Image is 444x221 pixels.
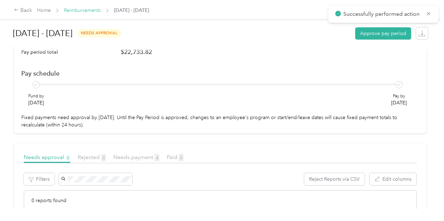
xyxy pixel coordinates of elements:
span: 0 [179,154,184,161]
iframe: Everlance-gr Chat Button Frame [405,182,444,221]
span: [DATE] - [DATE] [114,7,149,14]
h2: Pay schedule [21,70,419,77]
p: [DATE] [28,99,44,106]
p: Pay by [391,93,407,99]
span: Needs payment [113,154,159,160]
span: needs approval [77,29,121,37]
p: Fund by [28,93,44,99]
span: 0 [65,154,70,161]
button: Filters [24,173,55,185]
button: Edit columns [370,173,416,185]
h1: [DATE] - [DATE] [13,25,72,42]
button: Approve pay period [355,27,411,40]
span: Needs approval [24,154,70,160]
a: Reimbursements [64,7,101,13]
div: Back [14,6,32,15]
a: Home [37,7,51,13]
p: Successfully performed action [343,10,421,19]
button: Reject Reports via CSV [304,173,365,185]
div: 0 reports found [24,191,416,210]
span: Paid [167,154,184,160]
span: Rejected [78,154,106,160]
span: 0 [101,154,106,161]
p: Fixed payments need approval by [DATE]. Until the Pay Period is approved, changes to an employee'... [21,114,419,129]
span: 4 [155,154,159,161]
p: [DATE] [391,99,407,106]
